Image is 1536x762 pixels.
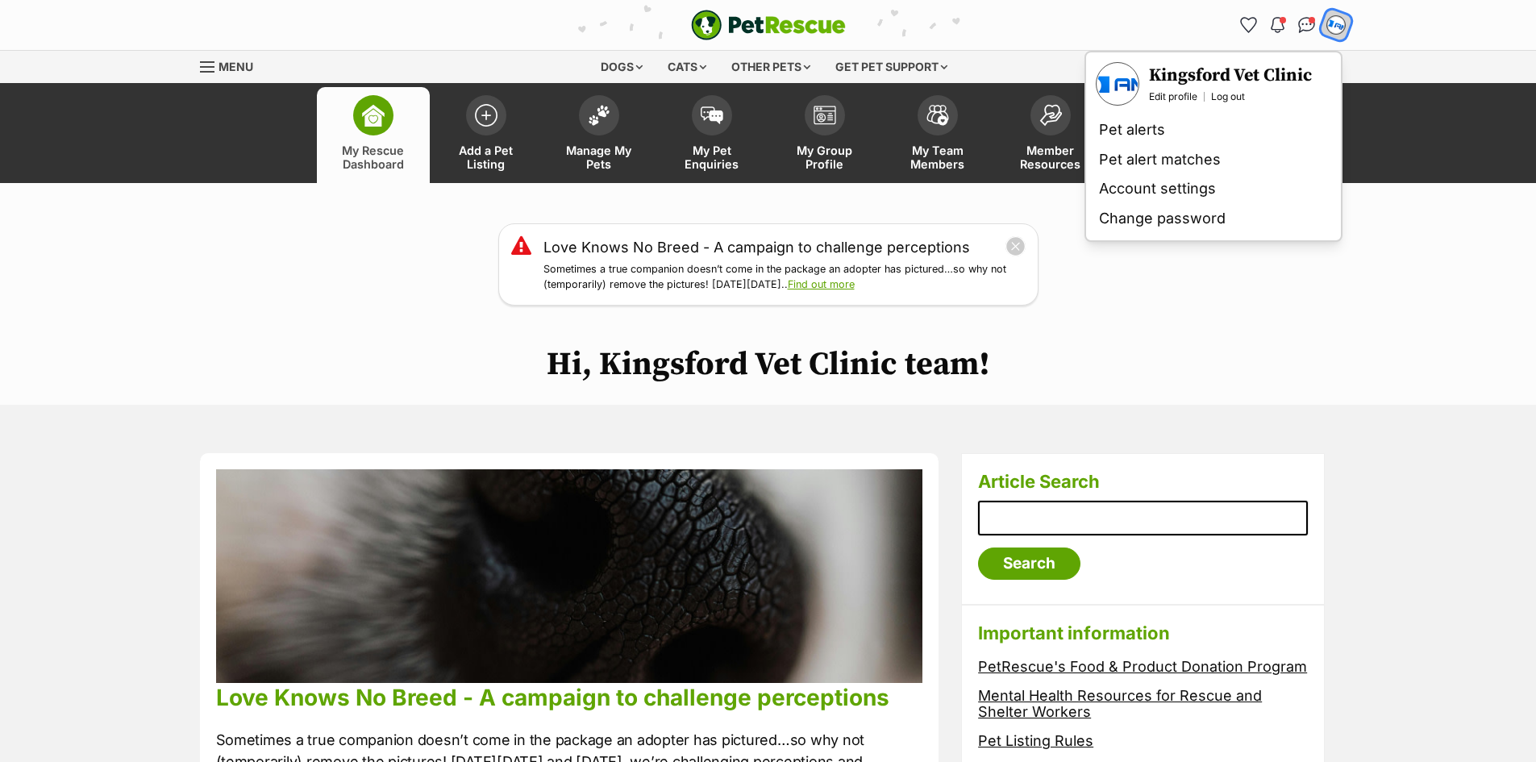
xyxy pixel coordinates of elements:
a: Pet Listing Rules [978,732,1093,749]
img: notifications-46538b983faf8c2785f20acdc204bb7945ddae34d4c08c2a6579f10ce5e182be.svg [1271,17,1284,33]
h3: Kingsford Vet Clinic [1149,65,1312,87]
a: Menu [200,51,264,80]
input: Search [978,548,1080,580]
span: Member Resources [1014,144,1087,171]
span: Manage My Pets [563,144,635,171]
a: Edit profile [1149,90,1197,103]
img: chat-41dd97257d64d25036548639549fe6c8038ab92f7586957e7f3b1b290dea8141.svg [1298,17,1315,33]
img: Kingsford Vet Clinic profile pic [1097,64,1138,104]
img: group-profile-icon-3fa3cf56718a62981997c0bc7e787c4b2cf8bcc04b72c1350f741eb67cf2f40e.svg [814,106,836,125]
a: Pet alert matches [1093,145,1334,175]
a: Pet alerts [1093,115,1334,145]
a: Love Knows No Breed - A campaign to challenge perceptions [543,236,970,258]
span: My Team Members [901,144,974,171]
h3: Important information [978,622,1308,644]
a: Conversations [1294,12,1320,38]
button: My account [1319,8,1352,41]
span: Add a Pet Listing [450,144,522,171]
a: Change password [1093,204,1334,234]
span: My Rescue Dashboard [337,144,410,171]
a: Mental Health Resources for Rescue and Shelter Workers [978,687,1262,721]
img: member-resources-icon-8e73f808a243e03378d46382f2149f9095a855e16c252ad45f914b54edf8863c.svg [1039,104,1062,126]
button: close [1005,236,1026,256]
a: My Team Members [881,87,994,183]
span: Menu [219,60,253,73]
a: My Rescue Dashboard [317,87,430,183]
span: My Pet Enquiries [676,144,748,171]
img: dashboard-icon-eb2f2d2d3e046f16d808141f083e7271f6b2e854fb5c12c21221c1fb7104beca.svg [362,104,385,127]
a: Add a Pet Listing [430,87,543,183]
img: team-members-icon-5396bd8760b3fe7c0b43da4ab00e1e3bb1a5d9ba89233759b79545d2d3fc5d0d.svg [926,105,949,126]
img: add-pet-listing-icon-0afa8454b4691262ce3f59096e99ab1cd57d4a30225e0717b998d2c9b9846f56.svg [475,104,497,127]
a: PetRescue [691,10,846,40]
div: Cats [656,51,718,83]
div: Dogs [589,51,654,83]
img: Kingsford Vet Clinic profile pic [1326,15,1347,35]
h3: Article Search [978,470,1308,493]
a: PetRescue's Food & Product Donation Program [978,658,1307,675]
img: manage-my-pets-icon-02211641906a0b7f246fdf0571729dbe1e7629f14944591b6c1af311fb30b64b.svg [588,105,610,126]
div: Get pet support [824,51,959,83]
img: qlpmmvihh7jrrcblay3l.jpg [216,469,923,683]
a: Manage My Pets [543,87,656,183]
a: Member Resources [994,87,1107,183]
a: Favourites [1236,12,1262,38]
a: Love Knows No Breed - A campaign to challenge perceptions [216,684,889,711]
img: pet-enquiries-icon-7e3ad2cf08bfb03b45e93fb7055b45f3efa6380592205ae92323e6603595dc1f.svg [701,106,723,124]
a: Your profile [1096,62,1139,106]
a: Account settings [1093,174,1334,204]
img: logo-e224e6f780fb5917bec1dbf3a21bbac754714ae5b6737aabdf751b685950b380.svg [691,10,846,40]
a: Log out [1211,90,1245,103]
a: Your profile [1149,65,1312,87]
a: My Pet Enquiries [656,87,768,183]
ul: Account quick links [1236,12,1349,38]
a: My Group Profile [768,87,881,183]
button: Notifications [1265,12,1291,38]
p: Sometimes a true companion doesn’t come in the package an adopter has pictured…so why not (tempor... [543,262,1026,293]
div: Other pets [720,51,822,83]
span: My Group Profile [789,144,861,171]
a: Find out more [788,278,855,290]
